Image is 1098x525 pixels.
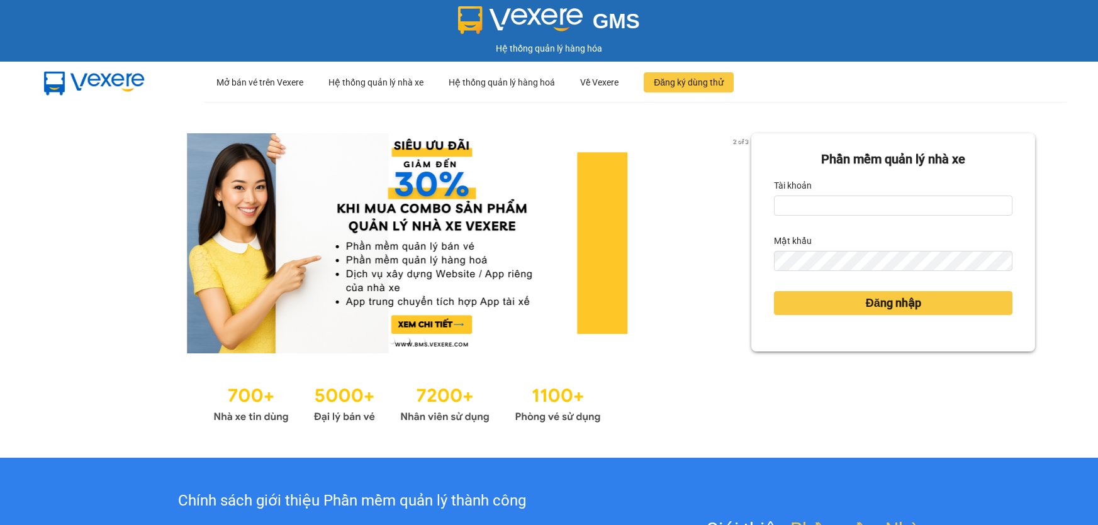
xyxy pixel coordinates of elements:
button: previous slide / item [63,133,81,353]
span: Đăng ký dùng thử [654,75,724,89]
label: Mật khẩu [774,231,812,251]
a: GMS [458,19,640,29]
div: Chính sách giới thiệu Phần mềm quản lý thành công [77,489,627,513]
div: Hệ thống quản lý nhà xe [328,62,423,102]
p: 2 of 3 [729,133,751,150]
button: next slide / item [734,133,751,353]
div: Về Vexere [580,62,619,102]
div: Hệ thống quản lý hàng hoá [449,62,555,102]
div: Mở bán vé trên Vexere [216,62,303,102]
span: GMS [593,9,640,33]
li: slide item 2 [405,338,410,343]
span: Đăng nhập [866,294,921,312]
img: mbUUG5Q.png [31,62,157,103]
input: Tài khoản [774,196,1012,216]
label: Tài khoản [774,175,812,196]
button: Đăng ký dùng thử [644,72,734,92]
img: logo 2 [458,6,583,34]
img: Statistics.png [213,379,601,426]
div: Phần mềm quản lý nhà xe [774,150,1012,169]
input: Mật khẩu [774,251,1012,271]
li: slide item 3 [420,338,425,343]
button: Đăng nhập [774,291,1012,315]
li: slide item 1 [389,338,395,343]
div: Hệ thống quản lý hàng hóa [3,41,1095,55]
